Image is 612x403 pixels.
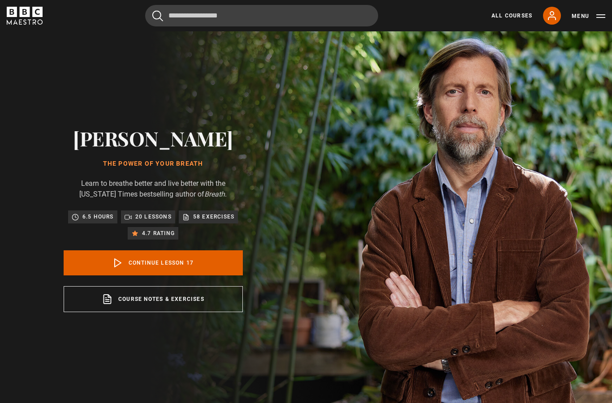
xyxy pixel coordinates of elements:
button: Toggle navigation [572,12,605,21]
a: Course notes & exercises [64,286,243,312]
input: Search [145,5,378,26]
p: 20 lessons [135,212,172,221]
a: All Courses [491,12,532,20]
p: 4.7 rating [142,229,175,238]
a: Continue lesson 17 [64,250,243,275]
button: Submit the search query [152,10,163,21]
h2: [PERSON_NAME] [64,127,243,150]
p: 58 exercises [193,212,234,221]
h1: The Power of Your Breath [64,160,243,167]
svg: BBC Maestro [7,7,43,25]
p: Learn to breathe better and live better with the [US_STATE] Times bestselling author of . [64,178,243,200]
p: 6.5 hours [82,212,114,221]
i: Breath [204,190,225,198]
